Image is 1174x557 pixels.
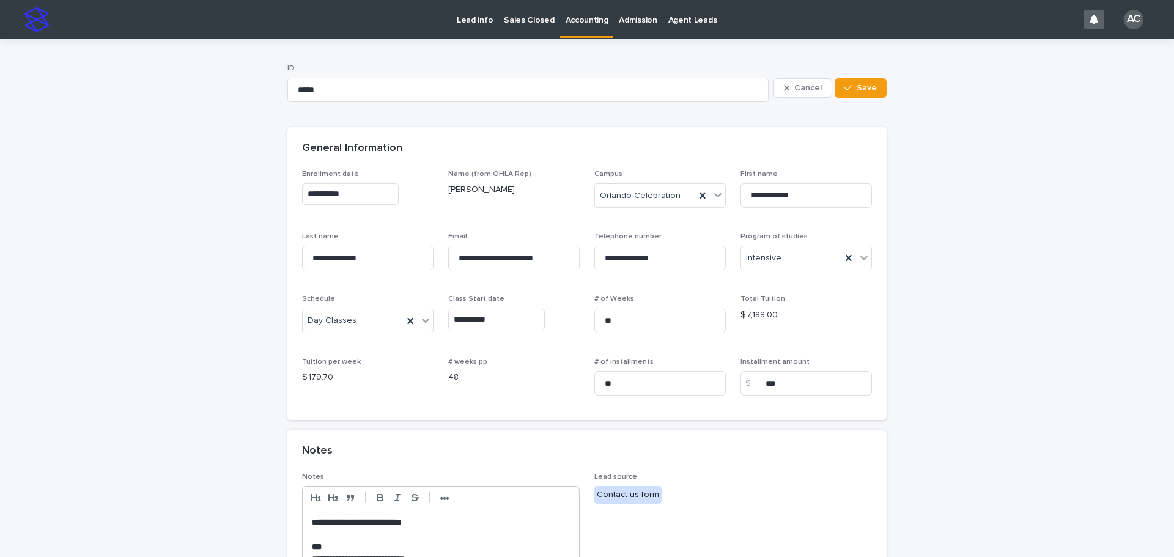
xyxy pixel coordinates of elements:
span: Schedule [302,295,335,303]
span: Notes [302,473,324,481]
strong: ••• [440,493,449,503]
span: Lead source [594,473,637,481]
span: # weeks pp [448,358,487,366]
h2: Notes [302,444,333,458]
span: Installment amount [740,358,810,366]
p: [PERSON_NAME] [448,183,580,196]
p: $ 7,188.00 [740,309,872,322]
span: Telephone number [594,233,662,240]
span: Orlando Celebration [600,190,681,202]
span: # of installments [594,358,654,366]
span: Email [448,233,467,240]
span: # of Weeks [594,295,634,303]
div: Contact us form [594,486,662,504]
span: Enrollment date [302,171,359,178]
span: Save [857,84,877,92]
span: Name (from OHLA Rep) [448,171,531,178]
span: Intensive [746,252,781,265]
div: $ [740,371,765,396]
img: stacker-logo-s-only.png [24,7,49,32]
button: Save [835,78,887,98]
p: 48 [448,371,580,384]
span: Day Classes [308,314,356,327]
h2: General Information [302,142,402,155]
span: Tuition per week [302,358,361,366]
span: Total Tuition [740,295,785,303]
button: Cancel [773,78,832,98]
span: First name [740,171,778,178]
span: Program of studies [740,233,808,240]
span: Class Start date [448,295,504,303]
div: AC [1124,10,1143,29]
p: $ 179.70 [302,371,434,384]
span: ID [287,65,295,72]
button: ••• [436,490,453,505]
span: Cancel [794,84,822,92]
span: Last name [302,233,339,240]
span: Campus [594,171,622,178]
